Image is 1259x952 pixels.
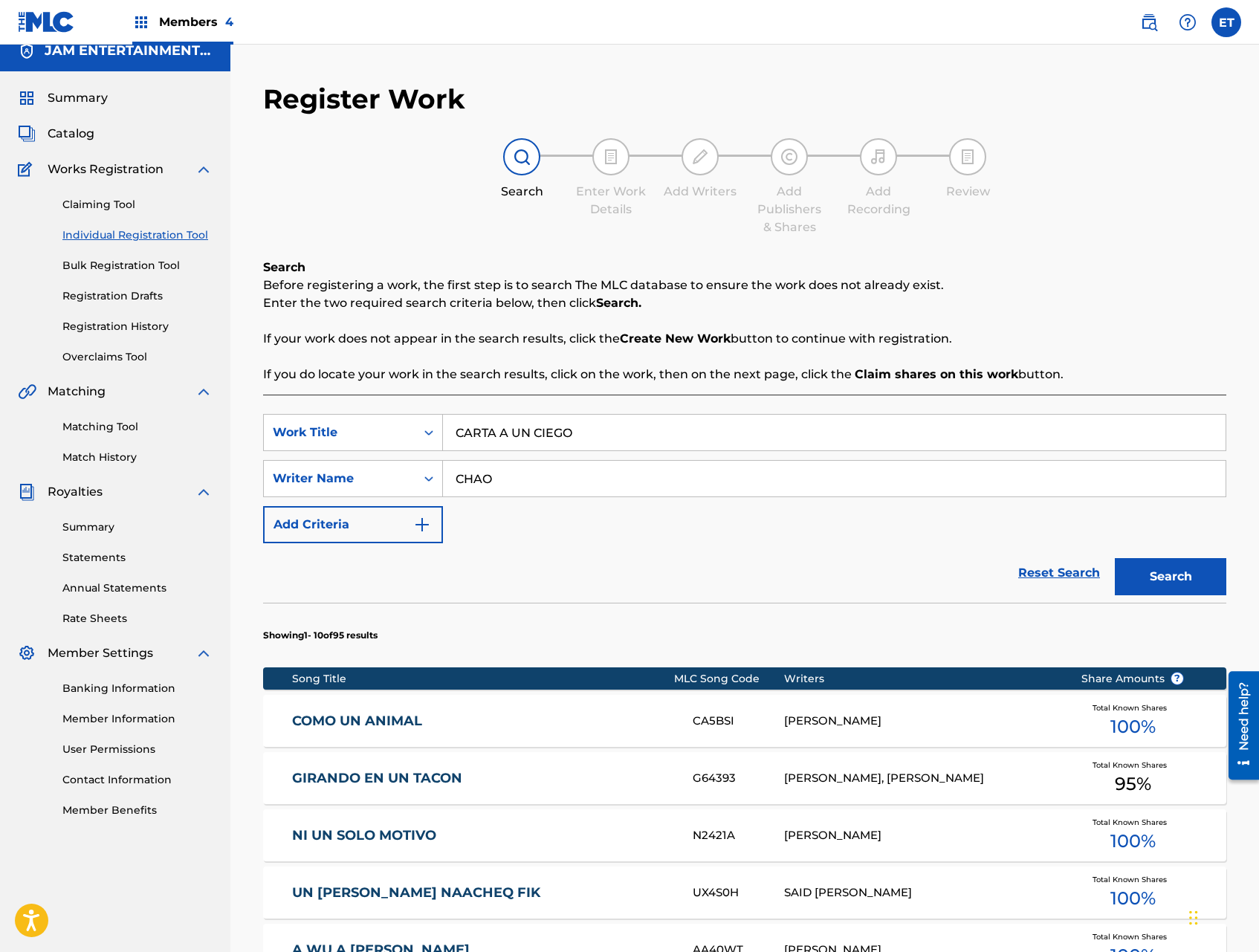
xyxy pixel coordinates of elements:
[18,125,36,143] img: Catalog
[62,711,213,727] a: Member Information
[292,770,673,787] a: GIRANDO EN UN TACON
[18,125,94,143] a: CatalogCatalog
[413,516,431,534] img: 9d2ae6d4665cec9f34b9.svg
[1217,665,1259,785] iframe: Resource Center
[1189,896,1198,940] div: Drag
[674,671,784,687] div: MLC Song Code
[62,419,213,435] a: Matching Tool
[132,13,150,31] img: Top Rightsholders
[62,227,213,243] a: Individual Registration Tool
[62,742,213,757] a: User Permissions
[855,367,1018,381] strong: Claim shares on this work
[691,148,709,166] img: step indicator icon for Add Writers
[1171,673,1183,684] span: ?
[693,770,784,787] div: G64393
[45,42,213,59] h5: JAM ENTERTAINMENT INC
[18,89,36,107] img: Summary
[62,288,213,304] a: Registration Drafts
[784,884,1058,901] div: SAID [PERSON_NAME]
[48,89,108,107] span: Summary
[1115,558,1226,595] button: Search
[1115,771,1151,797] span: 95 %
[263,330,1226,348] p: If your work does not appear in the search results, click the button to continue with registration.
[663,183,737,201] div: Add Writers
[273,470,407,488] div: Writer Name
[62,580,213,596] a: Annual Statements
[62,450,213,465] a: Match History
[1110,828,1156,855] span: 100 %
[292,671,674,687] div: Song Title
[225,15,233,29] span: 4
[263,82,465,116] h2: Register Work
[18,161,37,178] img: Works Registration
[1110,885,1156,912] span: 100 %
[784,713,1058,730] div: [PERSON_NAME]
[1211,7,1241,37] div: User Menu
[841,183,916,218] div: Add Recording
[1011,557,1107,589] a: Reset Search
[263,260,305,274] b: Search
[62,319,213,334] a: Registration History
[48,383,106,401] span: Matching
[62,611,213,626] a: Rate Sheets
[784,827,1058,844] div: [PERSON_NAME]
[62,197,213,213] a: Claiming Tool
[263,276,1226,294] p: Before registering a work, the first step is to search The MLC database to ensure the work does n...
[693,827,784,844] div: N2421A
[62,772,213,788] a: Contact Information
[18,11,75,33] img: MLC Logo
[693,713,784,730] div: CA5BSI
[620,331,731,346] strong: Create New Work
[784,770,1058,787] div: [PERSON_NAME], [PERSON_NAME]
[292,713,673,730] a: COMO UN ANIMAL
[48,644,153,662] span: Member Settings
[1179,13,1197,31] img: help
[1093,760,1173,771] span: Total Known Shares
[513,148,531,166] img: step indicator icon for Search
[62,803,213,818] a: Member Benefits
[1185,881,1259,952] iframe: Chat Widget
[62,349,213,365] a: Overclaims Tool
[780,148,798,166] img: step indicator icon for Add Publishers & Shares
[48,483,103,501] span: Royalties
[18,42,36,60] img: Accounts
[273,424,407,441] div: Work Title
[1093,874,1173,885] span: Total Known Shares
[931,183,1005,201] div: Review
[195,644,213,662] img: expand
[62,681,213,696] a: Banking Information
[18,483,36,501] img: Royalties
[1173,7,1203,37] div: Help
[1134,7,1164,37] a: Public Search
[159,13,233,30] span: Members
[292,827,673,844] a: NI UN SOLO MOTIVO
[195,161,213,178] img: expand
[485,183,559,201] div: Search
[18,644,36,662] img: Member Settings
[784,671,1058,687] div: Writers
[48,125,94,143] span: Catalog
[693,884,784,901] div: UX4S0H
[1093,702,1173,713] span: Total Known Shares
[752,183,826,236] div: Add Publishers & Shares
[48,161,164,178] span: Works Registration
[1093,931,1173,942] span: Total Known Shares
[870,148,887,166] img: step indicator icon for Add Recording
[263,629,378,642] p: Showing 1 - 10 of 95 results
[18,89,108,107] a: SummarySummary
[263,506,443,543] button: Add Criteria
[1093,817,1173,828] span: Total Known Shares
[62,550,213,566] a: Statements
[1110,713,1156,740] span: 100 %
[195,383,213,401] img: expand
[62,519,213,535] a: Summary
[263,366,1226,383] p: If you do locate your work in the search results, click on the work, then on the next page, click...
[62,258,213,273] a: Bulk Registration Tool
[195,483,213,501] img: expand
[574,183,648,218] div: Enter Work Details
[1140,13,1158,31] img: search
[1081,671,1184,687] span: Share Amounts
